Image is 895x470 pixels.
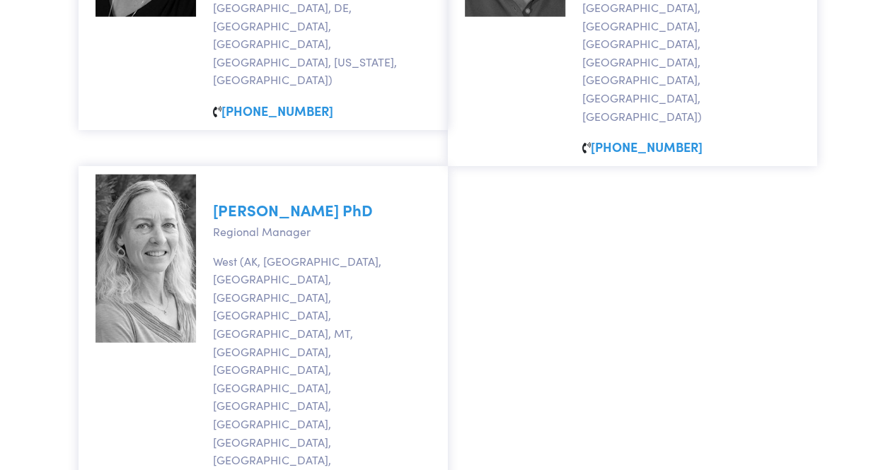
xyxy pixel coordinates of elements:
[96,175,196,343] img: tracy-yates-phd.jpg
[221,102,333,119] a: [PHONE_NUMBER]
[213,199,373,221] a: [PERSON_NAME] PhD
[591,138,703,155] a: [PHONE_NUMBER]
[213,223,431,241] p: Regional Manager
